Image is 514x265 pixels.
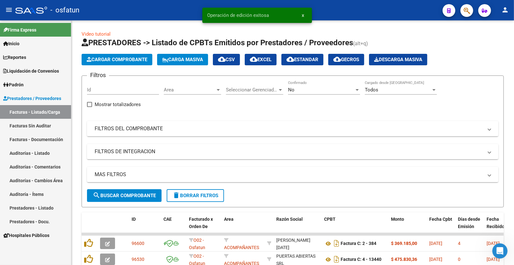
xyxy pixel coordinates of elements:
[3,81,24,88] span: Padrón
[3,68,59,75] span: Liquidación de Convenios
[221,212,264,240] datatable-header-cell: Area
[332,238,341,248] i: Descargar documento
[429,257,442,262] span: [DATE]
[93,193,156,198] span: Buscar Comprobante
[353,40,368,47] span: (alt+q)
[286,55,294,63] mat-icon: cloud_download
[245,54,277,65] button: EXCEL
[186,212,221,240] datatable-header-cell: Facturado x Orden De
[250,55,257,63] mat-icon: cloud_download
[374,57,422,62] span: Descarga Masiva
[129,212,161,240] datatable-header-cell: ID
[458,241,460,246] span: 4
[333,55,341,63] mat-icon: cloud_download
[189,238,205,257] span: O02 - Osfatun Propio
[95,171,483,178] mat-panel-title: MAS FILTROS
[87,71,109,80] h3: Filtros
[132,257,144,262] span: 96530
[224,238,259,257] span: ACOMPAÑANTES TERAPEUTICOS
[87,189,162,202] button: Buscar Comprobante
[369,54,427,65] app-download-masive: Descarga masiva de comprobantes (adjuntos)
[132,217,136,222] span: ID
[224,217,234,222] span: Area
[333,57,359,62] span: Gecros
[93,191,100,199] mat-icon: search
[218,57,235,62] span: CSV
[302,12,304,18] span: x
[5,6,13,14] mat-icon: menu
[492,243,508,259] iframe: Intercom live chat
[487,257,500,262] span: [DATE]
[87,121,498,136] mat-expansion-panel-header: FILTROS DEL COMPROBANTE
[87,144,498,159] mat-expansion-panel-header: FILTROS DE INTEGRACION
[484,212,513,240] datatable-header-cell: Fecha Recibido
[226,87,278,93] span: Seleccionar Gerenciador
[322,212,388,240] datatable-header-cell: CPBT
[391,217,404,222] span: Monto
[164,87,215,93] span: Area
[87,167,498,182] mat-expansion-panel-header: MAS FILTROS
[341,241,376,246] strong: Factura C: 2 - 384
[458,217,480,229] span: Días desde Emisión
[95,148,483,155] mat-panel-title: FILTROS DE INTEGRACION
[3,95,61,102] span: Prestadores / Proveedores
[286,57,318,62] span: Estandar
[218,55,226,63] mat-icon: cloud_download
[3,54,26,61] span: Reportes
[458,257,460,262] span: 0
[213,54,240,65] button: CSV
[163,217,172,222] span: CAE
[455,212,484,240] datatable-header-cell: Días desde Emisión
[328,54,364,65] button: Gecros
[429,217,452,222] span: Fecha Cpbt
[429,241,442,246] span: [DATE]
[276,237,319,250] div: 27251389336
[276,237,319,251] div: [PERSON_NAME][DATE]
[82,31,111,37] a: Video tutorial
[276,217,303,222] span: Razón Social
[82,54,152,65] button: Cargar Comprobante
[95,125,483,132] mat-panel-title: FILTROS DEL COMPROBANTE
[189,217,213,229] span: Facturado x Orden De
[162,57,203,62] span: Carga Masiva
[501,6,509,14] mat-icon: person
[3,40,19,47] span: Inicio
[365,87,378,93] span: Todos
[167,189,224,202] button: Borrar Filtros
[157,54,208,65] button: Carga Masiva
[288,87,294,93] span: No
[250,57,271,62] span: EXCEL
[369,54,427,65] button: Descarga Masiva
[172,191,180,199] mat-icon: delete
[95,101,141,108] span: Mostrar totalizadores
[172,193,218,198] span: Borrar Filtros
[207,12,269,18] span: Operación de edición exitosa
[87,57,147,62] span: Cargar Comprobante
[82,38,353,47] span: PRESTADORES -> Listado de CPBTs Emitidos por Prestadores / Proveedores
[3,232,49,239] span: Hospitales Públicos
[297,10,309,21] button: x
[50,3,79,17] span: - osfatun
[324,217,336,222] span: CPBT
[487,241,500,246] span: [DATE]
[391,257,417,262] strong: $ 475.830,36
[487,217,504,229] span: Fecha Recibido
[3,26,36,33] span: Firma Express
[391,241,417,246] strong: $ 369.185,00
[274,212,322,240] datatable-header-cell: Razón Social
[281,54,323,65] button: Estandar
[161,212,186,240] datatable-header-cell: CAE
[388,212,427,240] datatable-header-cell: Monto
[332,254,341,264] i: Descargar documento
[341,257,381,262] strong: Factura C: 4 - 13440
[132,241,144,246] span: 96600
[427,212,455,240] datatable-header-cell: Fecha Cpbt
